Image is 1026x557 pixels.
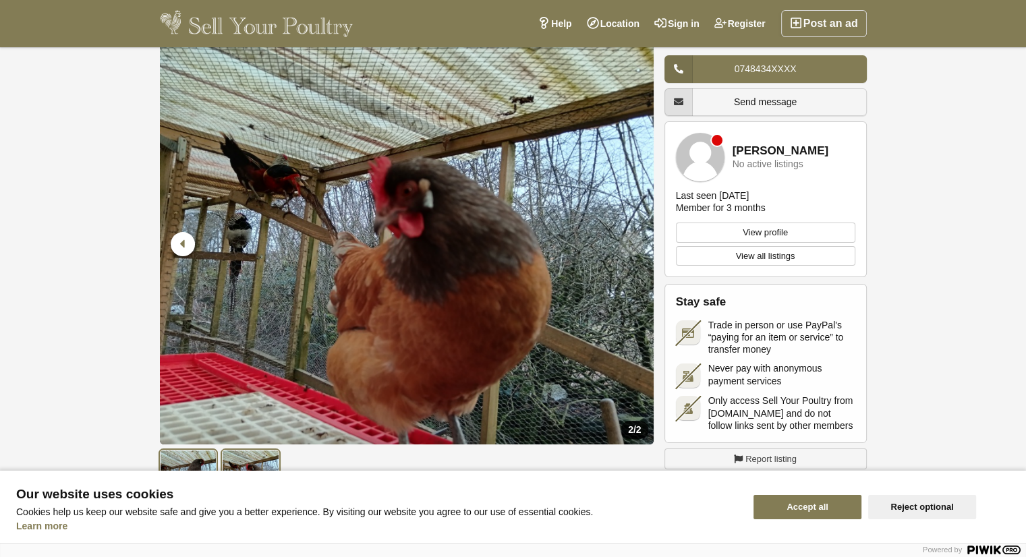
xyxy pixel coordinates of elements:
[636,424,642,435] span: 2
[676,295,855,309] h2: Stay safe
[923,546,962,554] span: Powered by
[647,10,707,37] a: Sign in
[664,55,867,83] a: 0748434XXXX
[628,424,633,435] span: 2
[676,189,749,202] div: Last seen [DATE]
[160,450,217,498] img: Blue Vorwerk - 1
[745,452,797,466] span: Report listing
[530,10,579,37] a: Help
[160,10,353,37] img: Sell Your Poultry
[664,448,867,470] a: Report listing
[708,319,855,356] span: Trade in person or use PayPal's “paying for an item or service” to transfer money
[676,223,855,243] a: View profile
[708,394,855,432] span: Only access Sell Your Poultry from [DOMAIN_NAME] and do not follow links sent by other members
[664,88,867,116] a: Send message
[733,145,829,158] a: [PERSON_NAME]
[707,10,773,37] a: Register
[676,246,855,266] a: View all listings
[612,227,647,262] div: Next slide
[16,521,67,531] a: Learn more
[676,202,766,214] div: Member for 3 months
[734,96,797,107] span: Send message
[753,495,861,519] button: Accept all
[16,506,737,517] p: Cookies help us keep our website safe and give you a better experience. By visiting our website y...
[222,450,279,498] img: Blue Vorwerk - 2
[708,362,855,386] span: Never pay with anonymous payment services
[621,421,648,439] div: /
[160,45,654,444] li: 2 / 2
[676,133,724,181] img: Lynda Wadland
[579,10,647,37] a: Location
[16,488,737,501] span: Our website uses cookies
[868,495,976,519] button: Reject optional
[160,45,654,444] img: Blue Vorwerk - 2/2
[712,135,722,146] div: Member is offline
[781,10,867,37] a: Post an ad
[167,227,202,262] div: Previous slide
[733,159,803,169] div: No active listings
[735,63,797,74] span: 0748434XXXX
